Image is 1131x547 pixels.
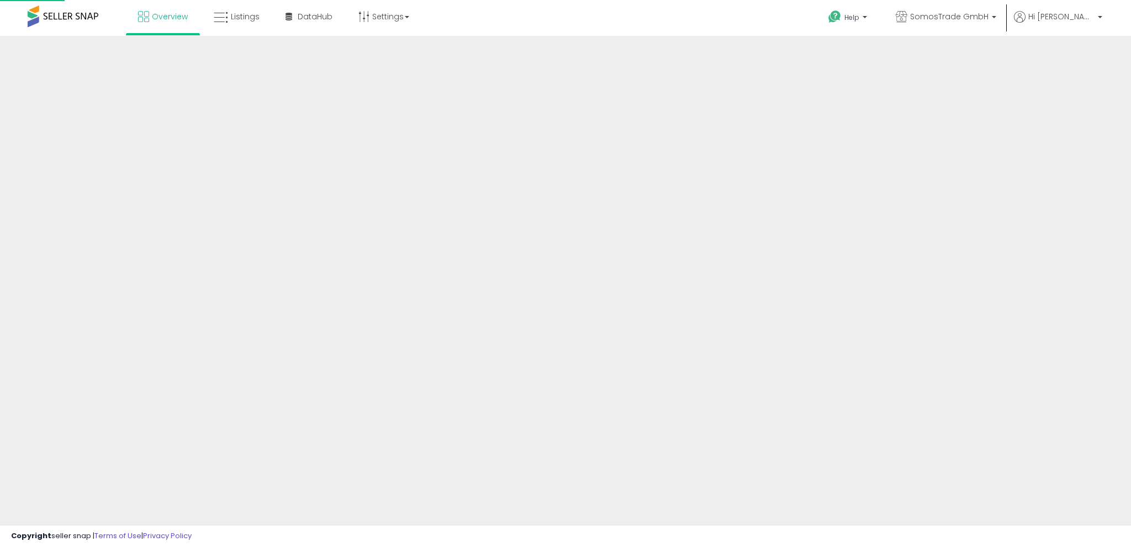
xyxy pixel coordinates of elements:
[828,10,842,24] i: Get Help
[820,2,878,36] a: Help
[152,11,188,22] span: Overview
[910,11,989,22] span: SomosTrade GmbH
[298,11,332,22] span: DataHub
[844,13,859,22] span: Help
[1028,11,1095,22] span: Hi [PERSON_NAME]
[1014,11,1102,36] a: Hi [PERSON_NAME]
[231,11,260,22] span: Listings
